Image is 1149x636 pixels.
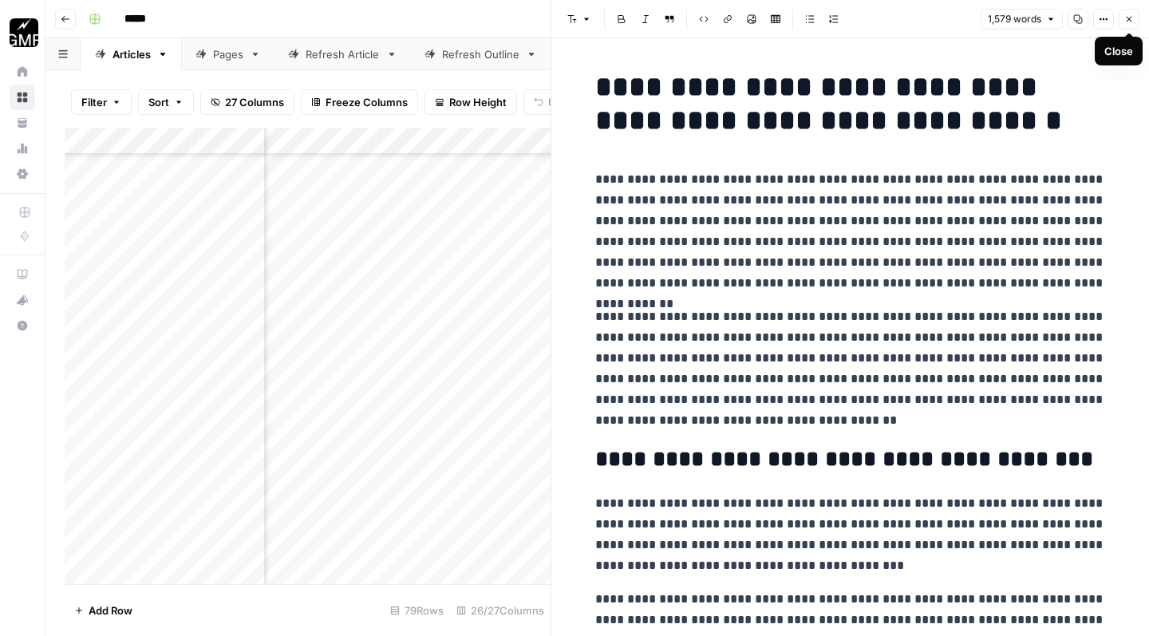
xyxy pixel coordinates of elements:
[306,46,380,62] div: Refresh Article
[301,89,418,115] button: Freeze Columns
[225,94,284,110] span: 27 Columns
[1104,43,1133,59] div: Close
[138,89,194,115] button: Sort
[200,89,294,115] button: 27 Columns
[71,89,132,115] button: Filter
[10,287,35,313] button: What's new?
[449,94,507,110] span: Row Height
[411,38,551,70] a: Refresh Outline
[981,9,1063,30] button: 1,579 words
[10,85,35,110] a: Browse
[442,46,519,62] div: Refresh Outline
[10,110,35,136] a: Your Data
[148,94,169,110] span: Sort
[10,59,35,85] a: Home
[274,38,411,70] a: Refresh Article
[182,38,274,70] a: Pages
[10,262,35,287] a: AirOps Academy
[89,602,132,618] span: Add Row
[384,598,450,623] div: 79 Rows
[10,18,38,47] img: Growth Marketing Pro Logo
[424,89,517,115] button: Row Height
[113,46,151,62] div: Articles
[326,94,408,110] span: Freeze Columns
[10,313,35,338] button: Help + Support
[10,13,35,53] button: Workspace: Growth Marketing Pro
[988,12,1041,26] span: 1,579 words
[523,89,586,115] button: Undo
[10,161,35,187] a: Settings
[81,94,107,110] span: Filter
[65,598,142,623] button: Add Row
[81,38,182,70] a: Articles
[10,136,35,161] a: Usage
[450,598,551,623] div: 26/27 Columns
[10,288,34,312] div: What's new?
[213,46,243,62] div: Pages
